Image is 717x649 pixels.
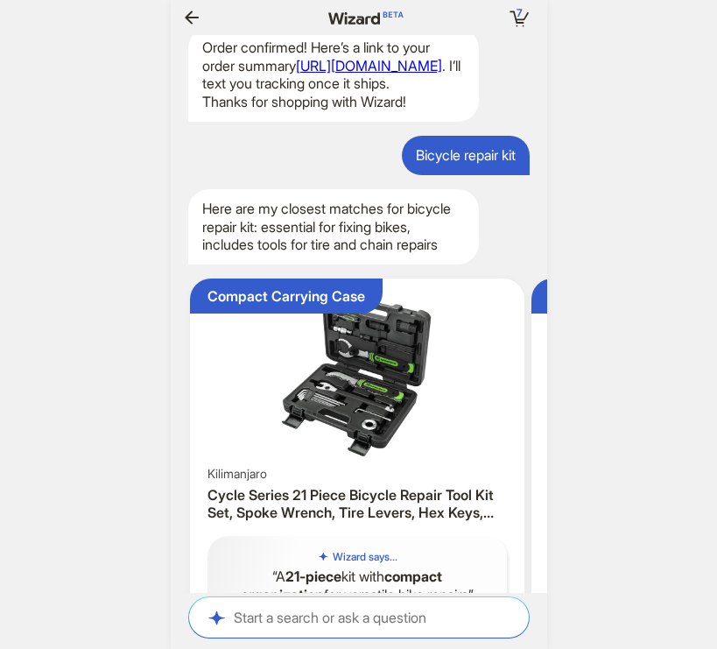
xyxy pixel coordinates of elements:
[241,568,442,603] b: compact organization
[207,466,267,482] span: Kilimanjaro
[517,6,523,19] span: 7
[188,28,479,122] div: Order confirmed! Here’s a link to your order summary . I’ll text you tracking once it ships. Than...
[333,550,397,564] h5: Wizard says...
[207,287,365,306] div: Compact Carrying Case
[188,189,479,265] div: Here are my closest matches for bicycle repair kit: essential for fixing bikes, includes tools fo...
[207,486,508,523] h3: Cycle Series 21 Piece Bicycle Repair Tool Kit Set, Spoke Wrench, Tire Levers, Hex Keys, Pedal Spa...
[197,286,518,462] img: Cycle Series 21 Piece Bicycle Repair Tool Kit Set, Spoke Wrench, Tire Levers, Hex Keys, Pedal Spa...
[285,568,341,585] b: 21-piece
[296,57,442,74] a: [URL][DOMAIN_NAME]
[221,568,494,604] q: A kit with for versatile bike repairs
[402,136,530,175] div: Bicycle repair kit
